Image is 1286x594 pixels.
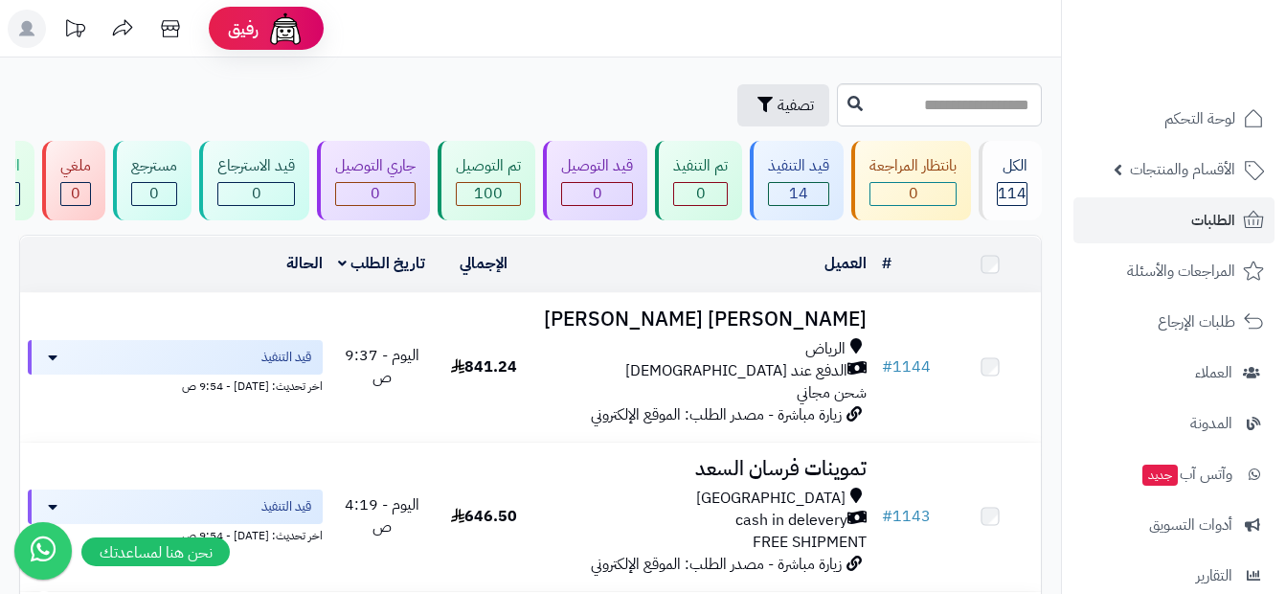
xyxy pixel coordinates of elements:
[286,252,323,275] a: الحالة
[746,141,847,220] a: قيد التنفيذ 14
[539,141,651,220] a: قيد التوصيل 0
[457,183,520,205] div: 100
[542,308,867,331] h3: [PERSON_NAME] [PERSON_NAME]
[261,497,311,516] span: قيد التنفيذ
[218,183,294,205] div: 0
[1073,502,1275,548] a: أدوات التسويق
[61,183,90,205] div: 0
[1130,156,1235,183] span: الأقسام والمنتجات
[451,505,517,528] span: 646.50
[1190,410,1232,437] span: المدونة
[778,94,814,117] span: تصفية
[805,338,846,360] span: الرياض
[591,553,842,576] span: زيارة مباشرة - مصدر الطلب: الموقع الإلكتروني
[131,155,177,177] div: مسترجع
[371,182,380,205] span: 0
[824,252,867,275] a: العميل
[71,182,80,205] span: 0
[1073,96,1275,142] a: لوحة التحكم
[882,355,931,378] a: #1144
[735,510,847,532] span: cash in delevery
[132,183,176,205] div: 0
[870,183,956,205] div: 0
[591,403,842,426] span: زيارة مباشرة - مصدر الطلب: الموقع الإلكتروني
[1127,258,1235,285] span: المراجعات والأسئلة
[1196,562,1232,589] span: التقارير
[737,84,829,126] button: تصفية
[252,182,261,205] span: 0
[345,493,419,538] span: اليوم - 4:19 ص
[228,17,259,40] span: رفيق
[338,252,425,275] a: تاريخ الطلب
[1073,299,1275,345] a: طلبات الإرجاع
[195,141,313,220] a: قيد الاسترجاع 0
[998,182,1027,205] span: 114
[1073,350,1275,396] a: العملاء
[109,141,195,220] a: مسترجع 0
[1073,197,1275,243] a: الطلبات
[51,10,99,53] a: تحديثات المنصة
[674,183,727,205] div: 0
[797,381,867,404] span: شحن مجاني
[696,182,706,205] span: 0
[562,183,632,205] div: 0
[60,155,91,177] div: ملغي
[542,458,867,480] h3: تموينات فرسان السعد
[651,141,746,220] a: تم التنفيذ 0
[1073,248,1275,294] a: المراجعات والأسئلة
[456,155,521,177] div: تم التوصيل
[313,141,434,220] a: جاري التوصيل 0
[336,183,415,205] div: 0
[1164,105,1235,132] span: لوحة التحكم
[768,155,829,177] div: قيد التنفيذ
[561,155,633,177] div: قيد التوصيل
[882,505,931,528] a: #1143
[434,141,539,220] a: تم التوصيل 100
[1073,451,1275,497] a: وآتس آبجديد
[789,182,808,205] span: 14
[882,355,892,378] span: #
[1158,308,1235,335] span: طلبات الإرجاع
[335,155,416,177] div: جاري التوصيل
[28,524,323,544] div: اخر تحديث: [DATE] - 9:54 ص
[28,375,323,395] div: اخر تحديث: [DATE] - 9:54 ص
[1073,400,1275,446] a: المدونة
[217,155,295,177] div: قيد الاسترجاع
[696,488,846,510] span: [GEOGRAPHIC_DATA]
[266,10,305,48] img: ai-face.png
[673,155,728,177] div: تم التنفيذ
[769,183,828,205] div: 14
[1142,465,1178,486] span: جديد
[460,252,508,275] a: الإجمالي
[847,141,975,220] a: بانتظار المراجعة 0
[909,182,918,205] span: 0
[625,360,847,382] span: الدفع عند [DEMOGRAPHIC_DATA]
[1195,359,1232,386] span: العملاء
[1140,461,1232,488] span: وآتس آب
[1191,207,1235,234] span: الطلبات
[975,141,1046,220] a: الكل114
[1149,512,1232,538] span: أدوات التسويق
[593,182,602,205] span: 0
[882,505,892,528] span: #
[451,355,517,378] span: 841.24
[261,348,311,367] span: قيد التنفيذ
[882,252,891,275] a: #
[753,531,867,554] span: FREE SHIPMENT
[474,182,503,205] span: 100
[149,182,159,205] span: 0
[345,344,419,389] span: اليوم - 9:37 ص
[38,141,109,220] a: ملغي 0
[997,155,1027,177] div: الكل
[869,155,957,177] div: بانتظار المراجعة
